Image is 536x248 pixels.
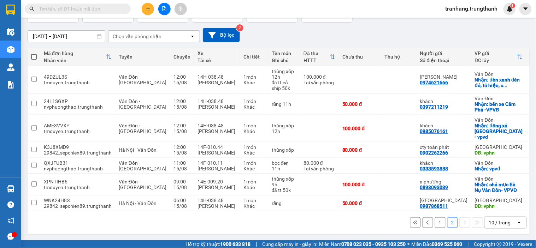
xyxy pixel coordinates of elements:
[198,198,236,203] div: 14H-038.48
[243,185,265,190] div: Khác
[198,58,236,63] div: Tài xế
[420,128,448,134] div: 0985076161
[272,101,296,107] div: răng 11h
[44,185,112,190] div: tmduyen.trungthanh
[141,10,145,18] span: 0
[475,166,523,171] div: Nhận: vpvđ
[175,3,187,15] button: aim
[198,179,236,185] div: 14E-009.20
[420,104,448,110] div: 0397211219
[420,98,468,104] div: khách
[256,240,257,248] span: |
[173,166,190,171] div: 15/08
[262,240,317,248] span: Cung cấp máy in - giấy in:
[190,34,195,39] svg: open
[420,185,448,190] div: 0898093039
[272,187,296,193] div: đã tt 50k
[420,80,448,85] div: 0974621666
[420,179,468,185] div: a phương
[39,5,122,13] input: Tìm tên, số ĐT hoặc mã đơn
[342,182,378,187] div: 100.000 đ
[243,98,265,104] div: 1 món
[523,6,529,12] span: caret-down
[503,83,508,88] span: ...
[272,58,296,63] div: Ghi chú
[243,179,265,185] div: 1 món
[44,58,106,63] div: Nhân viên
[86,10,94,18] span: 17
[342,126,378,131] div: 100.000 đ
[7,185,14,193] img: warehouse-icon
[243,104,265,110] div: Khác
[119,147,157,153] span: Hà Nội - Vân Đồn
[146,6,151,11] span: plus
[173,80,190,85] div: 15/08
[198,203,236,209] div: [PERSON_NAME]
[420,203,448,209] div: 0987868511
[198,80,236,85] div: [PERSON_NAME]
[31,10,35,18] span: 9
[420,150,448,156] div: 0902262266
[475,71,523,77] div: Vân Đồn
[304,160,335,166] div: 80.000 đ
[475,101,523,113] div: Nhận: bến xe Cẩm Phả -VPVĐ
[517,220,522,225] svg: open
[7,81,14,89] img: solution-icon
[243,123,265,128] div: 1 món
[432,241,463,247] strong: 0369 525 060
[272,123,296,134] div: thùng xốp 12h
[173,104,190,110] div: 15/08
[243,74,265,80] div: 1 món
[173,144,190,150] div: 12:00
[475,117,523,123] div: Vân Đồn
[475,50,517,56] div: VP gửi
[6,5,15,15] img: logo-vxr
[44,198,112,203] div: WNK24H8S
[173,98,190,104] div: 12:00
[119,74,166,85] span: Vân Đồn - [GEOGRAPHIC_DATA]
[300,48,339,66] th: Toggle SortBy
[272,200,296,206] div: răng
[44,179,112,185] div: XPNTIHB6
[342,200,378,206] div: 50.000 đ
[243,160,265,166] div: 1 món
[243,54,265,60] div: Chi tiết
[44,150,112,156] div: 29842_sepchien89.trungthanh
[173,198,190,203] div: 06:00
[119,98,166,110] span: Vân Đồn - [GEOGRAPHIC_DATA]
[272,160,296,171] div: bọc đen 11h
[44,80,112,85] div: tmduyen.trungthanh
[243,203,265,209] div: Khác
[203,28,240,42] button: Bộ lọc
[44,144,112,150] div: K3J8XMD9
[475,150,523,156] div: DĐ: vphn
[198,123,236,128] div: 14H-038.48
[198,50,236,56] div: Xe
[512,3,514,8] span: 1
[158,3,171,15] button: file-add
[198,104,236,110] div: [PERSON_NAME]
[198,98,236,104] div: 14H-038.48
[185,240,251,248] span: Hỗ trợ kỹ thuật:
[272,50,296,56] div: Tên món
[7,46,14,53] img: warehouse-icon
[304,80,335,85] div: Tại văn phòng
[420,58,468,63] div: Số điện thoại
[119,160,166,171] span: Vân Đồn - [GEOGRAPHIC_DATA]
[475,160,523,166] div: Vân Đồn
[319,240,406,248] span: Miền Nam
[173,74,190,80] div: 12:00
[44,166,112,171] div: nvphuongthao.trungthanh
[305,10,331,18] span: 920.000
[243,80,265,85] div: Khác
[198,185,236,190] div: [PERSON_NAME]
[173,123,190,128] div: 12:00
[29,6,34,11] span: search
[507,6,513,12] img: icon-new-feature
[243,198,265,203] div: 1 món
[511,3,516,8] sup: 1
[243,166,265,171] div: Khác
[44,123,112,128] div: AME3VVXP
[440,4,503,13] span: tranhang.trungthanh
[142,3,154,15] button: plus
